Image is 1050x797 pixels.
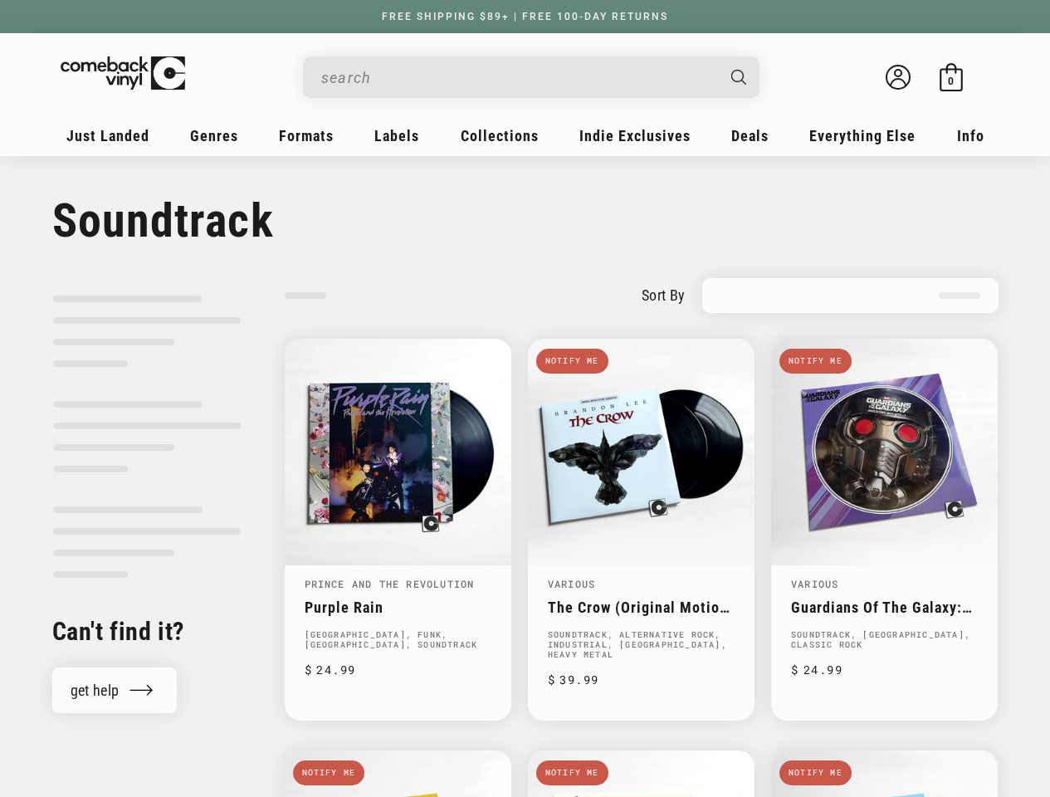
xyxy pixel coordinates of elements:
[642,284,686,306] label: sort by
[365,11,685,22] a: FREE SHIPPING $89+ | FREE 100-DAY RETURNS
[731,127,769,144] span: Deals
[305,599,491,616] a: Purple Rain
[948,75,954,87] span: 0
[66,127,149,144] span: Just Landed
[548,577,595,590] a: Various
[374,127,419,144] span: Labels
[190,127,238,144] span: Genres
[548,599,735,616] a: The Crow (Original Motion Picture Soundtrack)
[305,577,475,590] a: Prince And The Revolution
[716,56,761,98] button: Search
[52,193,999,248] h1: Soundtrack
[321,61,715,95] input: search
[791,599,978,616] a: Guardians Of The Galaxy: Awesome Mix Vol. 1 (Original Motion Picture Soundtrack)
[791,577,838,590] a: Various
[461,127,539,144] span: Collections
[52,615,242,648] h2: Can't find it?
[957,127,984,144] span: Info
[279,127,334,144] span: Formats
[809,127,916,144] span: Everything Else
[52,667,178,713] a: get help
[579,127,691,144] span: Indie Exclusives
[303,56,759,98] div: Search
